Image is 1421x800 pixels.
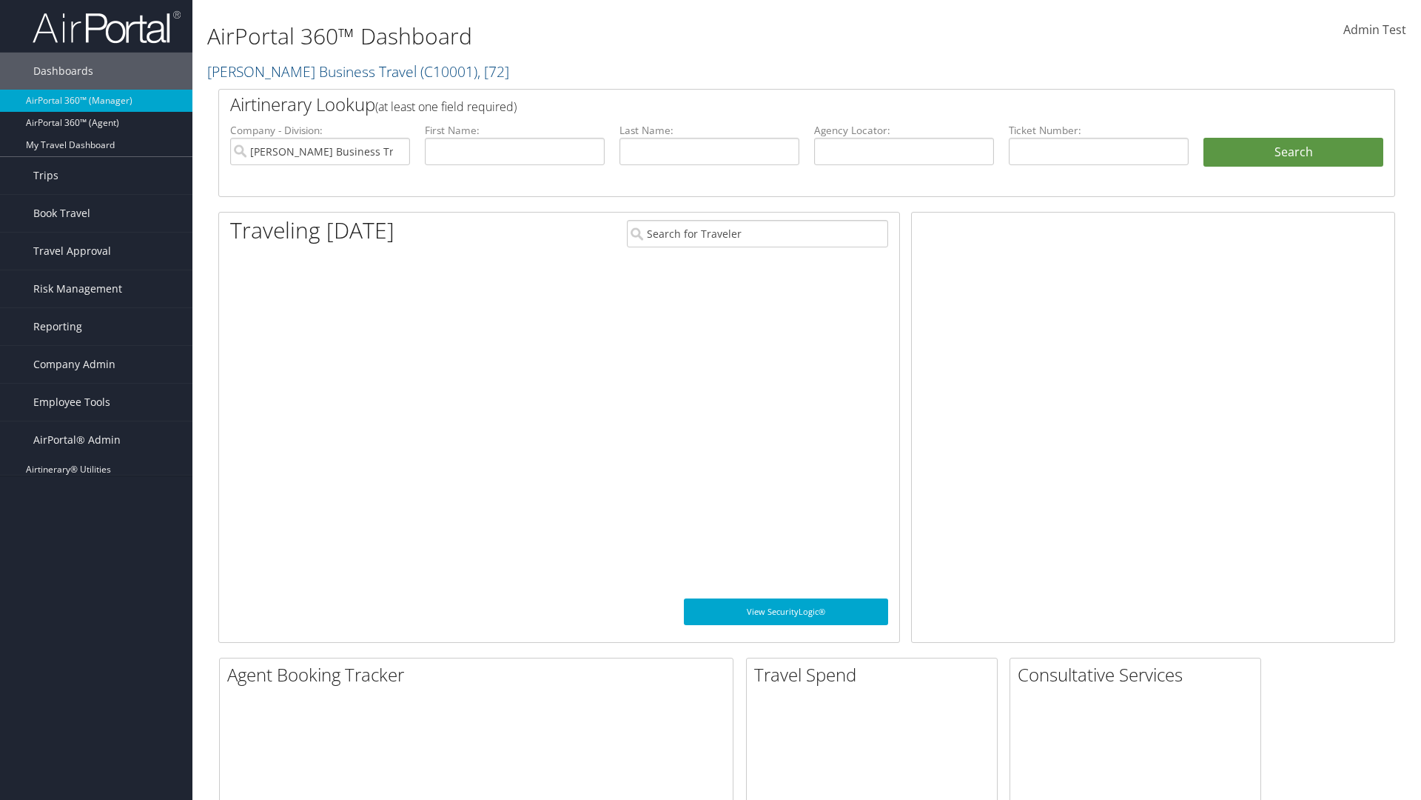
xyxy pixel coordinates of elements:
h1: AirPortal 360™ Dashboard [207,21,1007,52]
h1: Traveling [DATE] [230,215,394,246]
label: Ticket Number: [1009,123,1189,138]
h2: Travel Spend [754,662,997,687]
span: ( C10001 ) [420,61,477,81]
a: Admin Test [1343,7,1406,53]
label: Last Name: [619,123,799,138]
h2: Airtinerary Lookup [230,92,1286,117]
span: Book Travel [33,195,90,232]
label: Agency Locator: [814,123,994,138]
span: Dashboards [33,53,93,90]
input: Search for Traveler [627,220,888,247]
span: Trips [33,157,58,194]
h2: Consultative Services [1018,662,1260,687]
img: airportal-logo.png [33,10,181,44]
label: First Name: [425,123,605,138]
span: Travel Approval [33,233,111,270]
span: Company Admin [33,346,115,383]
span: (at least one field required) [375,99,517,115]
span: , [ 72 ] [477,61,509,81]
span: AirPortal® Admin [33,421,121,459]
h2: Agent Booking Tracker [227,662,733,687]
label: Company - Division: [230,123,410,138]
span: Employee Tools [33,384,110,421]
a: [PERSON_NAME] Business Travel [207,61,509,81]
a: View SecurityLogic® [684,599,888,625]
span: Admin Test [1343,21,1406,38]
span: Reporting [33,308,82,345]
button: Search [1203,138,1383,167]
span: Risk Management [33,270,122,307]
